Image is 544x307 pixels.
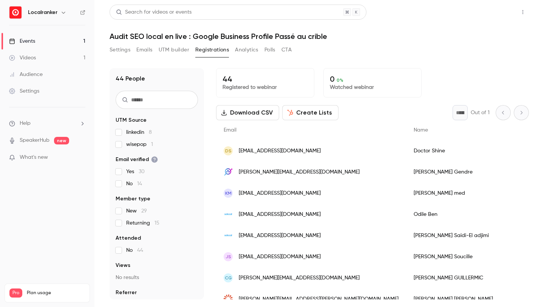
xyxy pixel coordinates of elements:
h1: Audit SEO local en live : Google Business Profile Passé au crible [110,32,529,41]
span: New [126,207,147,215]
img: solocal.com [224,231,233,240]
span: km [225,190,232,197]
span: 30 [139,169,145,174]
div: Events [9,37,35,45]
span: Member type [116,195,150,203]
span: Pro [9,288,22,298]
span: What's new [20,153,48,161]
p: Watched webinar [330,84,415,91]
span: 29 [141,208,147,214]
span: UTM Source [116,116,147,124]
p: Out of 1 [471,109,490,116]
p: No results [116,274,198,281]
div: Videos [9,54,36,62]
span: DS [225,147,232,154]
span: 15 [155,220,159,226]
span: new [54,137,69,144]
span: [PERSON_NAME][EMAIL_ADDRESS][PERSON_NAME][DOMAIN_NAME] [239,295,399,303]
span: Email verified [116,156,158,163]
p: Registered to webinar [223,84,308,91]
span: 44 [137,248,143,253]
button: Share [481,5,511,20]
button: Download CSV [216,105,279,120]
span: [EMAIL_ADDRESS][DOMAIN_NAME] [239,189,321,197]
span: Referrer [116,289,137,296]
span: [PERSON_NAME][EMAIL_ADDRESS][DOMAIN_NAME] [239,168,360,176]
div: Settings [9,87,39,95]
button: Settings [110,44,130,56]
div: Audience [9,71,43,78]
span: [EMAIL_ADDRESS][DOMAIN_NAME] [239,147,321,155]
img: beyooz.fr [224,167,233,177]
span: Name [414,127,428,133]
p: 0 [330,74,415,84]
img: Localranker [9,6,22,19]
span: 8 [149,130,152,135]
span: 0 % [337,78,343,83]
span: 1 [151,142,153,147]
span: CG [225,274,232,281]
img: thelem-assurances.fr [224,295,233,304]
button: Analytics [235,44,258,56]
span: [EMAIL_ADDRESS][DOMAIN_NAME] [239,232,321,240]
button: UTM builder [159,44,189,56]
span: Email [224,127,236,133]
span: [EMAIL_ADDRESS][DOMAIN_NAME] [239,211,321,219]
a: SpeakerHub [20,136,49,144]
span: [EMAIL_ADDRESS][DOMAIN_NAME] [239,253,321,261]
img: solocal.com [224,210,233,219]
span: Yes [126,168,145,175]
span: Returning [126,219,159,227]
button: CTA [281,44,292,56]
span: [PERSON_NAME][EMAIL_ADDRESS][DOMAIN_NAME] [239,274,360,282]
span: Plan usage [27,290,85,296]
h6: Localranker [28,9,57,16]
h1: 44 People [116,74,145,83]
div: Search for videos or events [116,8,192,16]
span: Views [116,262,130,269]
span: 14 [137,181,142,186]
button: Emails [136,44,152,56]
span: Help [20,119,31,127]
p: 44 [223,74,308,84]
span: Attended [116,234,141,242]
span: JS [226,253,231,260]
button: Create Lists [282,105,338,120]
span: No [126,247,143,254]
span: wisepop [126,141,153,148]
button: Registrations [195,44,229,56]
li: help-dropdown-opener [9,119,85,127]
button: Polls [264,44,275,56]
span: No [126,180,142,188]
span: linkedin [126,129,152,136]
